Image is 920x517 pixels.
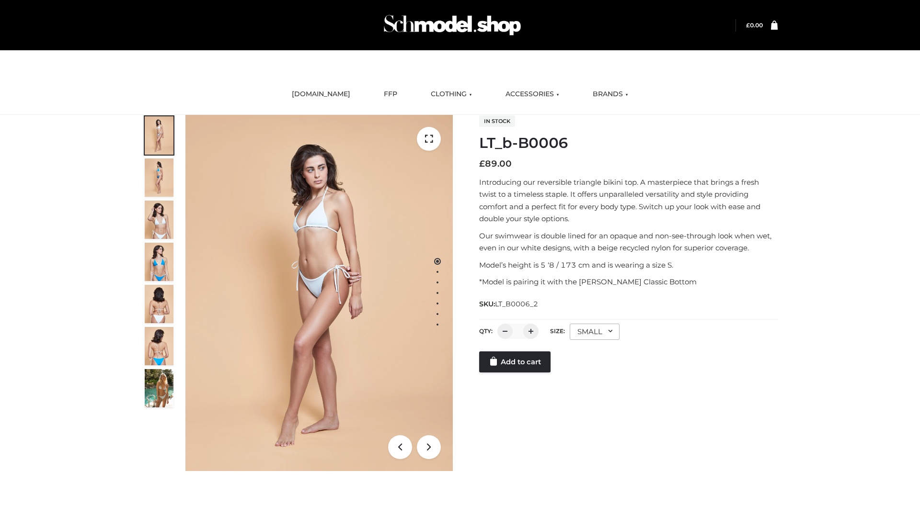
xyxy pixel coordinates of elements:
[479,115,515,127] span: In stock
[145,369,173,407] img: Arieltop_CloudNine_AzureSky2.jpg
[424,84,479,105] a: CLOTHING
[479,158,512,169] bdi: 89.00
[479,351,551,372] a: Add to cart
[479,276,778,288] p: *Model is pairing it with the [PERSON_NAME] Classic Bottom
[185,115,453,471] img: LT_b-B0006
[479,327,493,335] label: QTY:
[145,243,173,281] img: ArielClassicBikiniTop_CloudNine_AzureSky_OW114ECO_4-scaled.jpg
[145,201,173,239] img: ArielClassicBikiniTop_CloudNine_AzureSky_OW114ECO_3-scaled.jpg
[479,298,539,310] span: SKU:
[550,327,565,335] label: Size:
[380,6,524,44] img: Schmodel Admin 964
[479,135,778,152] h1: LT_b-B0006
[746,22,763,29] bdi: 0.00
[746,22,763,29] a: £0.00
[145,158,173,197] img: ArielClassicBikiniTop_CloudNine_AzureSky_OW114ECO_2-scaled.jpg
[498,84,566,105] a: ACCESSORIES
[495,300,538,308] span: LT_B0006_2
[145,285,173,323] img: ArielClassicBikiniTop_CloudNine_AzureSky_OW114ECO_7-scaled.jpg
[586,84,635,105] a: BRANDS
[377,84,404,105] a: FFP
[479,158,485,169] span: £
[746,22,750,29] span: £
[285,84,357,105] a: [DOMAIN_NAME]
[570,324,620,340] div: SMALL
[479,176,778,225] p: Introducing our reversible triangle bikini top. A masterpiece that brings a fresh twist to a time...
[145,116,173,155] img: ArielClassicBikiniTop_CloudNine_AzureSky_OW114ECO_1-scaled.jpg
[479,259,778,271] p: Model’s height is 5 ‘8 / 173 cm and is wearing a size S.
[145,327,173,365] img: ArielClassicBikiniTop_CloudNine_AzureSky_OW114ECO_8-scaled.jpg
[479,230,778,254] p: Our swimwear is double lined for an opaque and non-see-through look when wet, even in our white d...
